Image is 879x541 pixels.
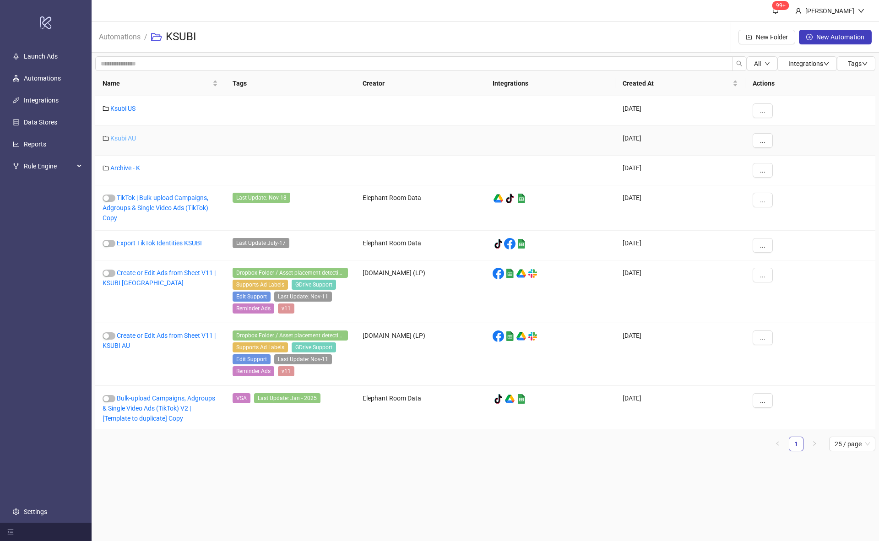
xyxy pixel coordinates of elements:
div: [DATE] [615,386,745,431]
span: v11 [278,303,294,314]
span: ... [760,397,765,404]
button: ... [753,393,773,408]
div: Page Size [829,437,875,451]
span: Rule Engine [24,157,74,175]
button: right [807,437,822,451]
div: [DATE] [615,156,745,185]
span: user [795,8,802,14]
span: bell [772,7,779,14]
th: Name [95,71,225,96]
button: Alldown [747,56,777,71]
button: ... [753,330,773,345]
div: Elephant Room Data [355,386,485,431]
span: Supports Ad Labels [233,280,288,290]
div: Elephant Room Data [355,231,485,260]
li: 1 [789,437,803,451]
span: Tags [848,60,868,67]
a: Launch Ads [24,53,58,60]
span: Dropbox Folder / Asset placement detection [233,330,348,341]
span: ... [760,334,765,341]
li: Next Page [807,437,822,451]
a: Archive - K [110,164,140,172]
span: Supports Ad Labels [233,342,288,352]
li: Previous Page [770,437,785,451]
span: Name [103,78,211,88]
button: ... [753,193,773,207]
a: Settings [24,508,47,515]
th: Creator [355,71,485,96]
span: GDrive Support [292,280,336,290]
button: New Folder [738,30,795,44]
a: Create or Edit Ads from Sheet V11 | KSUBI [GEOGRAPHIC_DATA] [103,269,216,287]
a: Automations [97,31,142,41]
a: 1 [789,437,803,451]
a: Integrations [24,97,59,104]
span: ... [760,167,765,174]
a: TikTok | Bulk-upload Campaigns, Adgroups & Single Video Ads (TikTok) Copy [103,194,208,222]
th: Tags [225,71,355,96]
div: [DATE] [615,126,745,156]
th: Created At [615,71,745,96]
span: search [736,60,743,67]
th: Actions [745,71,875,96]
span: New Automation [816,33,864,41]
span: folder [103,105,109,112]
span: Last Update: Nov-11 [274,354,332,364]
div: [DATE] [615,231,745,260]
span: ... [760,271,765,279]
span: ... [760,196,765,204]
span: Edit Support [233,292,271,302]
div: [DATE] [615,323,745,386]
span: folder [103,165,109,171]
span: Created At [623,78,731,88]
a: Ksubi AU [110,135,136,142]
h3: KSUBI [166,30,196,44]
span: down [765,61,770,66]
a: Export TikTok Identities KSUBI [117,239,202,247]
span: Edit Support [233,354,271,364]
div: Elephant Room Data [355,185,485,231]
sup: 1600 [772,1,789,10]
button: Tagsdown [837,56,875,71]
span: plus-circle [806,34,813,40]
span: fork [13,163,19,169]
span: ... [760,137,765,144]
span: menu-fold [7,529,14,535]
span: down [823,60,830,67]
span: ... [760,242,765,249]
span: Last Update: Nov-11 [274,292,332,302]
button: ... [753,238,773,253]
span: right [812,441,817,446]
span: down [858,8,864,14]
div: [DOMAIN_NAME] (LP) [355,323,485,386]
span: Dropbox Folder / Asset placement detection [233,268,348,278]
span: left [775,441,781,446]
a: Ksubi US [110,105,136,112]
th: Integrations [485,71,615,96]
div: [DOMAIN_NAME] (LP) [355,260,485,323]
span: 25 / page [835,437,870,451]
span: folder [103,135,109,141]
span: Reminder Ads [233,366,274,376]
span: folder-add [746,34,752,40]
span: Reminder Ads [233,303,274,314]
a: Automations [24,75,61,82]
button: left [770,437,785,451]
span: GDrive Support [292,342,336,352]
span: Integrations [788,60,830,67]
div: [DATE] [615,260,745,323]
span: v11 [278,366,294,376]
span: ... [760,107,765,114]
a: Data Stores [24,119,57,126]
div: [PERSON_NAME] [802,6,858,16]
div: [DATE] [615,96,745,126]
div: [DATE] [615,185,745,231]
span: VSA [233,393,250,403]
button: ... [753,268,773,282]
span: Last Update: Jan - 2025 [254,393,320,403]
span: New Folder [756,33,788,41]
button: ... [753,103,773,118]
a: Create or Edit Ads from Sheet V11 | KSUBI AU [103,332,216,349]
span: Last Update: Nov-18 [233,193,290,203]
span: Last Update July-17 [233,238,289,248]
